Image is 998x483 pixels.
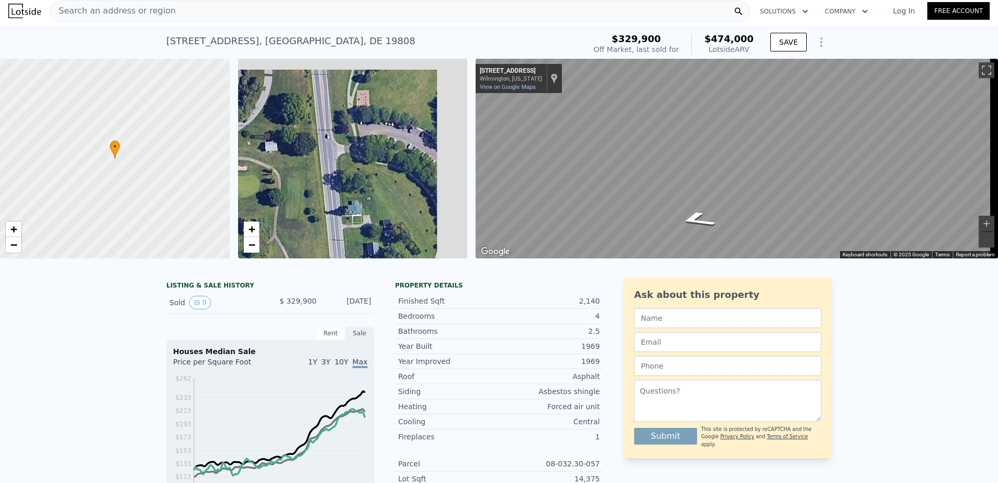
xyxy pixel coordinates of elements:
[175,473,191,480] tspan: $113
[244,237,259,253] a: Zoom out
[325,296,371,309] div: [DATE]
[499,371,600,382] div: Asphalt
[634,356,821,376] input: Phone
[169,296,262,309] div: Sold
[173,346,367,357] div: Houses Median Sale
[398,386,499,397] div: Siding
[499,459,600,469] div: 08-032.30-057
[175,421,191,428] tspan: $193
[480,75,542,82] div: Wilmington, [US_STATE]
[398,371,499,382] div: Roof
[175,434,191,441] tspan: $173
[499,311,600,321] div: 4
[499,401,600,412] div: Forced air unit
[663,207,731,231] path: Go Southwest, Arundel Dr
[480,84,536,90] a: View on Google Maps
[704,33,754,44] span: $474,000
[478,245,513,258] a: Open this area in Google Maps (opens a new window)
[398,296,499,306] div: Finished Sqft
[499,432,600,442] div: 1
[398,356,499,367] div: Year Improved
[956,252,995,257] a: Report a problem
[398,459,499,469] div: Parcel
[110,140,120,159] div: •
[345,327,374,340] div: Sale
[173,357,270,373] div: Price per Square Foot
[398,416,499,427] div: Cooling
[308,358,317,366] span: 1Y
[634,332,821,352] input: Email
[752,2,817,21] button: Solutions
[612,33,661,44] span: $329,900
[478,245,513,258] img: Google
[634,428,697,445] button: Submit
[175,375,191,382] tspan: $262
[50,5,176,17] span: Search an address or region
[843,251,887,258] button: Keyboard shortcuts
[979,232,994,247] button: Zoom out
[398,341,499,351] div: Year Built
[979,62,994,78] button: Toggle fullscreen view
[8,4,41,18] img: Lotside
[6,237,21,253] a: Zoom out
[811,32,832,53] button: Show Options
[634,308,821,328] input: Name
[244,221,259,237] a: Zoom in
[634,288,821,302] div: Ask about this property
[499,356,600,367] div: 1969
[979,216,994,231] button: Zoom in
[894,252,929,257] span: © 2025 Google
[166,281,374,292] div: LISTING & SALE HISTORY
[352,358,367,368] span: Max
[881,6,927,16] a: Log In
[10,223,17,236] span: +
[476,59,998,258] div: Map
[701,426,821,448] div: This site is protected by reCAPTCHA and the Google and apply.
[110,142,120,151] span: •
[927,2,990,20] a: Free Account
[476,59,998,258] div: Street View
[704,44,754,55] div: Lotside ARV
[594,44,679,55] div: Off Market, last sold for
[166,34,415,48] div: [STREET_ADDRESS] , [GEOGRAPHIC_DATA] , DE 19808
[550,73,558,84] a: Show location on map
[499,386,600,397] div: Asbestos shingle
[767,434,808,439] a: Terms of Service
[10,238,17,251] span: −
[189,296,211,309] button: View historical data
[480,67,542,75] div: [STREET_ADDRESS]
[175,447,191,454] tspan: $153
[499,326,600,336] div: 2.5
[817,2,876,21] button: Company
[770,33,807,51] button: SAVE
[335,358,348,366] span: 10Y
[398,326,499,336] div: Bathrooms
[280,297,317,305] span: $ 329,900
[398,432,499,442] div: Fireplaces
[175,394,191,401] tspan: $233
[175,407,191,414] tspan: $213
[248,238,255,251] span: −
[316,327,345,340] div: Rent
[398,401,499,412] div: Heating
[398,311,499,321] div: Bedrooms
[175,460,191,467] tspan: $133
[499,416,600,427] div: Central
[321,358,330,366] span: 3Y
[395,281,603,290] div: Property details
[499,341,600,351] div: 1969
[499,296,600,306] div: 2,140
[935,252,950,257] a: Terms (opens in new tab)
[248,223,255,236] span: +
[720,434,754,439] a: Privacy Policy
[6,221,21,237] a: Zoom in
